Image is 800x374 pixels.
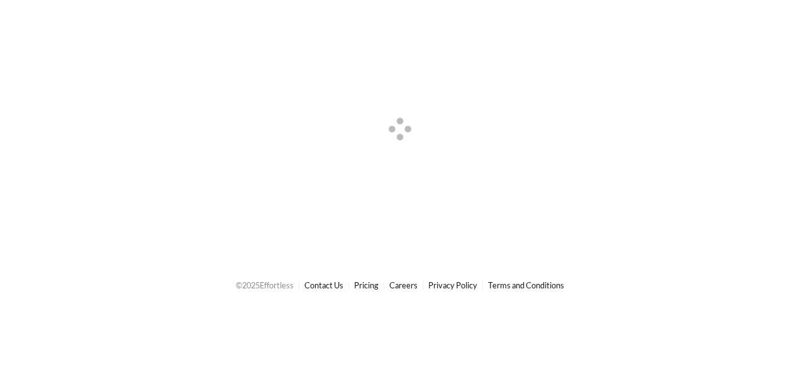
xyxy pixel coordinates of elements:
a: Contact Us [304,280,343,290]
a: Pricing [354,280,379,290]
a: Careers [389,280,418,290]
a: Privacy Policy [428,280,477,290]
span: © 2025 Effortless [236,280,294,290]
a: Terms and Conditions [488,280,564,290]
